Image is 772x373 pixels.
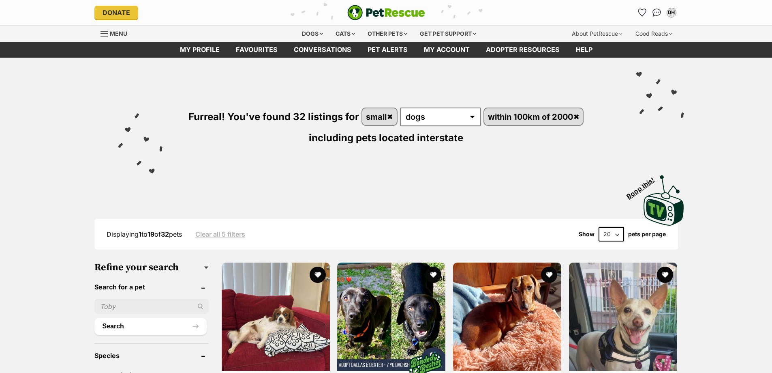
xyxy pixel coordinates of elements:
h3: Refine your search [94,262,209,273]
img: Aurora - Cavalier King Charles Spaniel Dog [222,263,330,371]
a: small [362,108,397,125]
div: DH [667,9,676,17]
span: Furreal! You've found 32 listings for [188,111,359,123]
a: within 100km of 2000 [484,108,583,125]
div: Get pet support [414,26,482,42]
div: Other pets [362,26,413,42]
strong: 19 [148,230,154,238]
span: Menu [110,30,127,37]
button: favourite [425,267,441,283]
span: Displaying to of pets [107,230,182,238]
a: My account [416,42,478,58]
a: Help [568,42,601,58]
button: Search [94,318,207,334]
img: Freckles - Jack Russell Terrier Dog [569,263,677,371]
img: Bruce 🌭 - Dachshund (Miniature) Dog [453,263,561,371]
a: Favourites [228,42,286,58]
a: Donate [94,6,138,19]
a: Adopter resources [478,42,568,58]
ul: Account quick links [636,6,678,19]
span: Show [579,231,595,237]
a: Boop this! [644,168,684,227]
img: PetRescue TV logo [644,175,684,226]
header: Search for a pet [94,283,209,291]
img: Dallas & Dexter - 7 Year Old Dachshund X - Dachshund x American Staffordshire Terrier Dog [337,263,445,371]
img: chat-41dd97257d64d25036548639549fe6c8038ab92f7586957e7f3b1b290dea8141.svg [652,9,661,17]
img: logo-e224e6f780fb5917bec1dbf3a21bbac754714ae5b6737aabdf751b685950b380.svg [347,5,425,20]
strong: 32 [161,230,169,238]
input: Toby [94,299,209,314]
button: favourite [309,267,325,283]
a: Conversations [650,6,663,19]
a: Menu [101,26,133,40]
div: Dogs [296,26,329,42]
div: About PetRescue [566,26,628,42]
a: PetRescue [347,5,425,20]
button: favourite [657,267,673,283]
a: Pet alerts [359,42,416,58]
a: Favourites [636,6,649,19]
div: Cats [330,26,361,42]
a: conversations [286,42,359,58]
button: favourite [541,267,557,283]
span: including pets located interstate [309,132,463,144]
button: My account [665,6,678,19]
label: pets per page [628,231,666,237]
a: Clear all 5 filters [195,231,245,238]
div: Good Reads [630,26,678,42]
strong: 1 [139,230,141,238]
a: My profile [172,42,228,58]
span: Boop this! [625,171,662,200]
header: Species [94,352,209,359]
